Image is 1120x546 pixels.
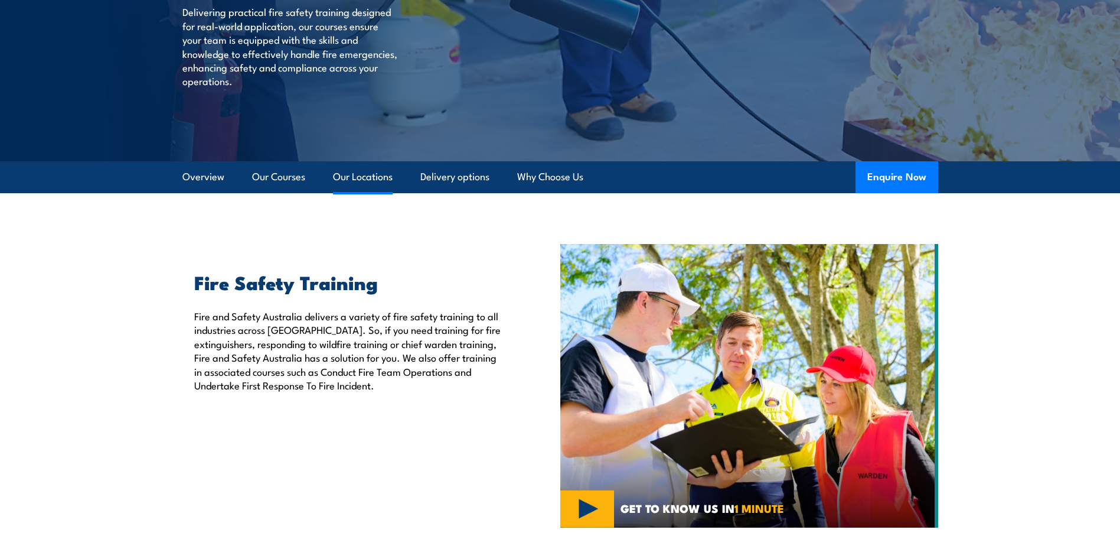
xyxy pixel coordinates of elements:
[252,161,305,193] a: Our Courses
[621,503,784,513] span: GET TO KNOW US IN
[182,161,224,193] a: Overview
[194,274,506,290] h2: Fire Safety Training
[420,161,489,193] a: Delivery options
[333,161,393,193] a: Our Locations
[560,244,938,528] img: Fire Safety Training Courses
[194,309,506,392] p: Fire and Safety Australia delivers a variety of fire safety training to all industries across [GE...
[855,161,938,193] button: Enquire Now
[517,161,583,193] a: Why Choose Us
[182,5,398,87] p: Delivering practical fire safety training designed for real-world application, our courses ensure...
[734,499,784,516] strong: 1 MINUTE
